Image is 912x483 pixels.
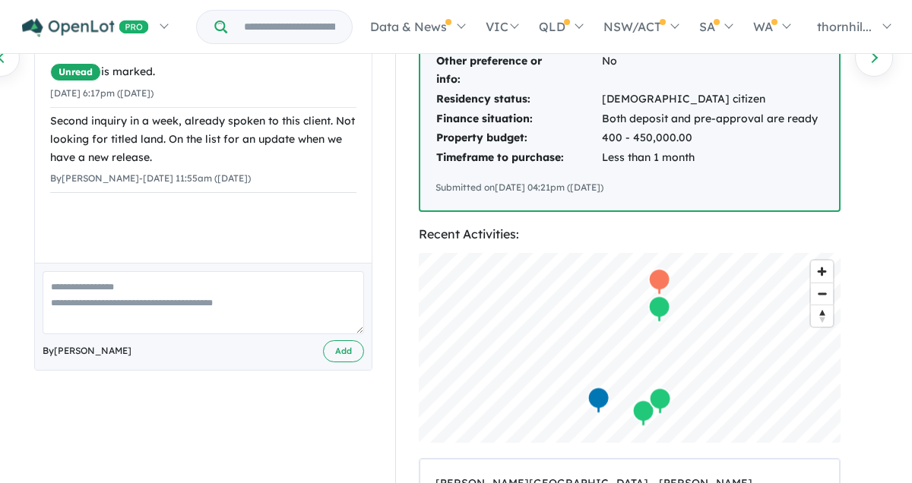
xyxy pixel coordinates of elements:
td: Property budget: [435,128,601,148]
td: Less than 1 month [601,148,819,168]
div: Map marker [587,387,610,415]
div: Map marker [648,295,671,324]
img: Openlot PRO Logo White [22,18,149,37]
button: Reset bearing to north [811,305,833,327]
input: Try estate name, suburb, builder or developer [230,11,349,43]
td: Timeframe to purchase: [435,148,601,168]
td: [DEMOGRAPHIC_DATA] citizen [601,90,819,109]
div: Map marker [649,387,672,415]
canvas: Map [419,253,841,443]
div: Recent Activities: [419,224,841,245]
td: 400 - 450,000.00 [601,128,819,148]
button: Add [323,340,364,362]
span: thornhil... [817,19,872,34]
div: Map marker [632,399,655,428]
button: Zoom in [811,260,833,283]
td: Residency status: [435,90,601,109]
div: Submitted on [DATE] 04:21pm ([DATE]) [435,180,824,195]
small: By [PERSON_NAME] - [DATE] 11:55am ([DATE]) [50,172,251,184]
div: Second inquiry in a week, already spoken to this client. Not looking for titled land. On the list... [50,112,356,166]
span: By [PERSON_NAME] [43,343,131,358]
td: Both deposit and pre-approval are ready [601,109,819,129]
button: Zoom out [811,283,833,305]
td: No [601,52,819,90]
span: Unread [50,63,101,81]
td: Other preference or info: [435,52,601,90]
div: is marked. [50,63,356,81]
td: Finance situation: [435,109,601,129]
div: Map marker [648,268,671,296]
small: [DATE] 6:17pm ([DATE]) [50,87,154,99]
